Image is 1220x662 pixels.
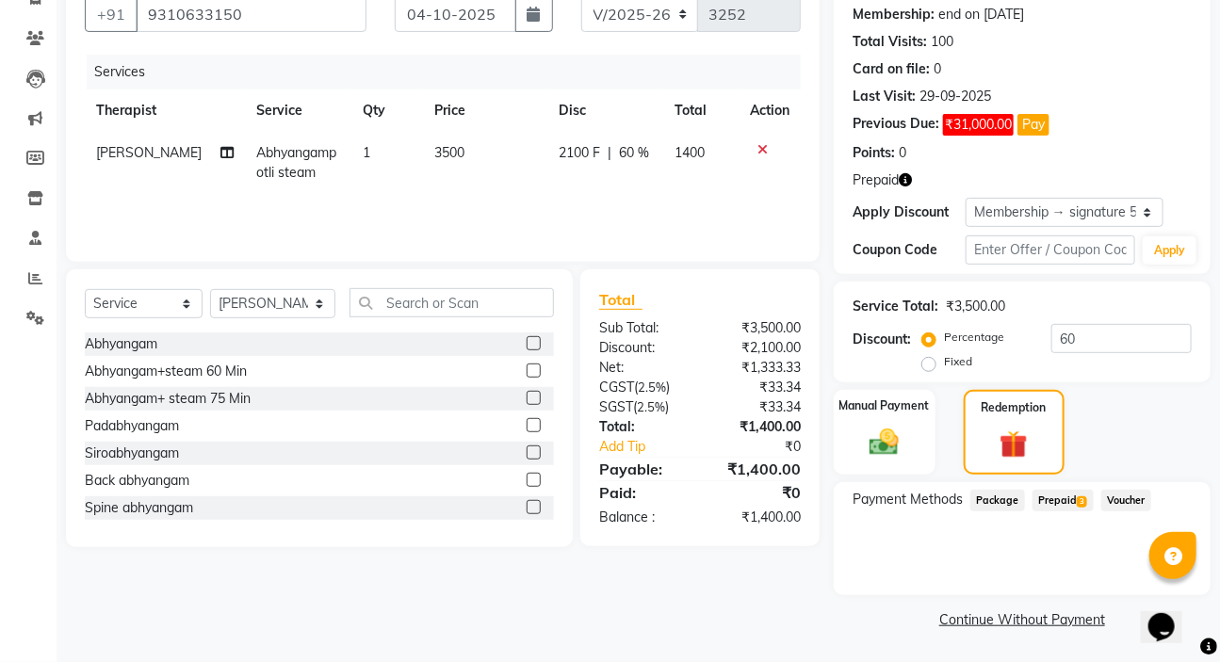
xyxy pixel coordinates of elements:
[853,490,963,509] span: Payment Methods
[85,334,157,354] div: Abhyangam
[991,428,1036,461] img: _gift.svg
[350,288,554,317] input: Search or Scan
[85,389,251,409] div: Abhyangam+ steam 75 Min
[944,353,972,370] label: Fixed
[637,399,665,414] span: 2.5%
[700,508,815,527] div: ₹1,400.00
[739,89,801,132] th: Action
[700,338,815,358] div: ₹2,100.00
[85,416,179,436] div: Padabhyangam
[700,397,815,417] div: ₹33.34
[1033,490,1094,511] span: Prepaid
[853,330,911,349] div: Discount:
[85,444,179,463] div: Siroabhyangam
[853,59,930,79] div: Card on file:
[982,399,1047,416] label: Redemption
[675,144,705,161] span: 1400
[943,114,1014,136] span: ₹31,000.00
[547,89,663,132] th: Disc
[85,498,193,518] div: Spine abhyangam
[700,318,815,338] div: ₹3,500.00
[938,5,1024,24] div: end on [DATE]
[1017,114,1049,136] button: Pay
[585,358,700,378] div: Net:
[1077,496,1087,508] span: 3
[585,417,700,437] div: Total:
[85,89,245,132] th: Therapist
[363,144,370,161] span: 1
[899,143,906,163] div: 0
[585,458,700,480] div: Payable:
[839,397,930,414] label: Manual Payment
[599,398,633,415] span: SGST
[946,297,1005,316] div: ₹3,500.00
[853,202,966,222] div: Apply Discount
[585,318,700,338] div: Sub Total:
[351,89,422,132] th: Qty
[700,378,815,397] div: ₹33.34
[245,89,352,132] th: Service
[919,87,991,106] div: 29-09-2025
[853,87,916,106] div: Last Visit:
[585,437,719,457] a: Add Tip
[931,32,953,52] div: 100
[853,143,895,163] div: Points:
[585,508,700,527] div: Balance :
[719,437,815,457] div: ₹0
[96,144,202,161] span: [PERSON_NAME]
[853,5,935,24] div: Membership:
[853,170,899,190] span: Prepaid
[970,490,1025,511] span: Package
[608,143,611,163] span: |
[934,59,941,79] div: 0
[87,55,815,89] div: Services
[663,89,739,132] th: Total
[585,338,700,358] div: Discount:
[619,143,649,163] span: 60 %
[559,143,600,163] span: 2100 F
[1101,490,1151,511] span: Voucher
[423,89,547,132] th: Price
[585,378,700,397] div: ( )
[700,417,815,437] div: ₹1,400.00
[853,297,938,316] div: Service Total:
[700,481,815,504] div: ₹0
[700,358,815,378] div: ₹1,333.33
[853,114,939,136] div: Previous Due:
[853,240,966,260] div: Coupon Code
[966,235,1135,265] input: Enter Offer / Coupon Code
[860,426,908,460] img: _cash.svg
[700,458,815,480] div: ₹1,400.00
[944,329,1004,346] label: Percentage
[599,290,643,310] span: Total
[434,144,464,161] span: 3500
[85,362,247,381] div: Abhyangam+steam 60 Min
[256,144,336,181] span: Abhyangampotli steam
[85,471,189,491] div: Back abhyangam
[838,610,1207,630] a: Continue Without Payment
[585,481,700,504] div: Paid:
[1143,236,1196,265] button: Apply
[638,379,666,395] span: 2.5%
[853,32,927,52] div: Total Visits:
[585,397,700,417] div: ( )
[1141,587,1201,643] iframe: chat widget
[599,379,634,396] span: CGST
